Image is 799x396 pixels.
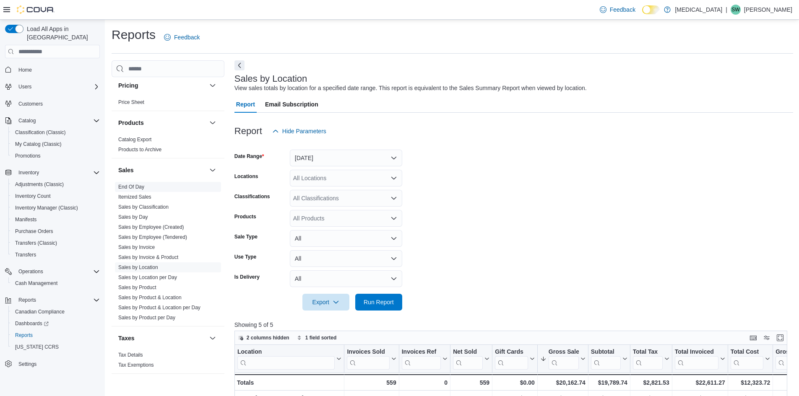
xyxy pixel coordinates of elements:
[731,5,741,15] div: Sonny Wong
[12,215,40,225] a: Manifests
[401,348,440,370] div: Invoices Ref
[591,348,627,370] button: Subtotal
[15,308,65,315] span: Canadian Compliance
[401,348,447,370] button: Invoices Ref
[118,214,148,220] span: Sales by Day
[234,233,258,240] label: Sale Type
[118,304,200,311] span: Sales by Product & Location per Day
[495,348,528,370] div: Gift Card Sales
[15,65,35,75] a: Home
[118,274,177,280] a: Sales by Location per Day
[15,82,35,92] button: Users
[112,350,224,373] div: Taxes
[118,274,177,281] span: Sales by Location per Day
[12,127,100,137] span: Classification (Classic)
[12,238,100,248] span: Transfers (Classic)
[118,184,144,190] a: End Of Day
[118,264,158,271] span: Sales by Location
[112,135,224,158] div: Products
[12,307,68,317] a: Canadian Compliance
[15,64,100,75] span: Home
[290,150,402,166] button: [DATE]
[208,118,218,128] button: Products
[12,278,100,288] span: Cash Management
[12,250,100,260] span: Transfers
[234,153,264,160] label: Date Range
[8,237,103,249] button: Transfers (Classic)
[675,5,722,15] p: [MEDICAL_DATA]
[118,81,206,90] button: Pricing
[347,348,389,370] div: Invoices Sold
[12,238,60,248] a: Transfers (Classic)
[15,359,100,369] span: Settings
[731,348,763,370] div: Total Cost
[12,139,100,149] span: My Catalog (Classic)
[12,330,36,340] a: Reports
[265,96,318,113] span: Email Subscription
[15,320,49,327] span: Dashboards
[174,33,200,41] span: Feedback
[12,127,69,137] a: Classification (Classic)
[15,295,100,305] span: Reports
[390,215,397,222] button: Open list of options
[12,179,67,189] a: Adjustments (Classic)
[118,194,151,200] a: Itemized Sales
[18,117,36,124] span: Catalog
[118,244,155,250] a: Sales by Invoice
[12,203,81,213] a: Inventory Manager (Classic)
[290,250,402,267] button: All
[15,344,59,350] span: [US_STATE] CCRS
[748,333,758,343] button: Keyboard shortcuts
[12,278,61,288] a: Cash Management
[15,359,40,369] a: Settings
[112,26,156,43] h1: Reports
[12,179,100,189] span: Adjustments (Classic)
[118,204,169,210] a: Sales by Classification
[675,348,725,370] button: Total Invoiced
[234,126,262,136] h3: Report
[118,294,182,301] span: Sales by Product & Location
[112,97,224,111] div: Pricing
[118,146,161,153] span: Products to Archive
[2,98,103,110] button: Customers
[12,151,44,161] a: Promotions
[12,191,54,201] a: Inventory Count
[8,225,103,237] button: Purchase Orders
[15,204,78,211] span: Inventory Manager (Classic)
[15,193,51,199] span: Inventory Count
[290,270,402,287] button: All
[12,342,62,352] a: [US_STATE] CCRS
[549,348,579,356] div: Gross Sales
[15,116,100,126] span: Catalog
[15,216,36,223] span: Manifests
[118,136,151,143] span: Catalog Export
[731,378,770,388] div: $12,323.72
[347,348,389,356] div: Invoices Sold
[15,168,42,178] button: Inventory
[302,294,349,311] button: Export
[12,318,52,329] a: Dashboards
[8,341,103,353] button: [US_STATE] CCRS
[8,306,103,318] button: Canadian Compliance
[8,318,103,329] a: Dashboards
[208,333,218,343] button: Taxes
[118,264,158,270] a: Sales by Location
[118,352,143,358] span: Tax Details
[282,127,326,135] span: Hide Parameters
[234,254,256,260] label: Use Type
[12,151,100,161] span: Promotions
[15,129,66,136] span: Classification (Classic)
[8,277,103,289] button: Cash Management
[390,175,397,181] button: Open list of options
[15,251,36,258] span: Transfers
[118,362,154,368] a: Tax Exemptions
[15,116,39,126] button: Catalog
[15,240,57,246] span: Transfers (Classic)
[12,250,39,260] a: Transfers
[12,191,100,201] span: Inventory Count
[18,83,31,90] span: Users
[112,182,224,326] div: Sales
[18,297,36,303] span: Reports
